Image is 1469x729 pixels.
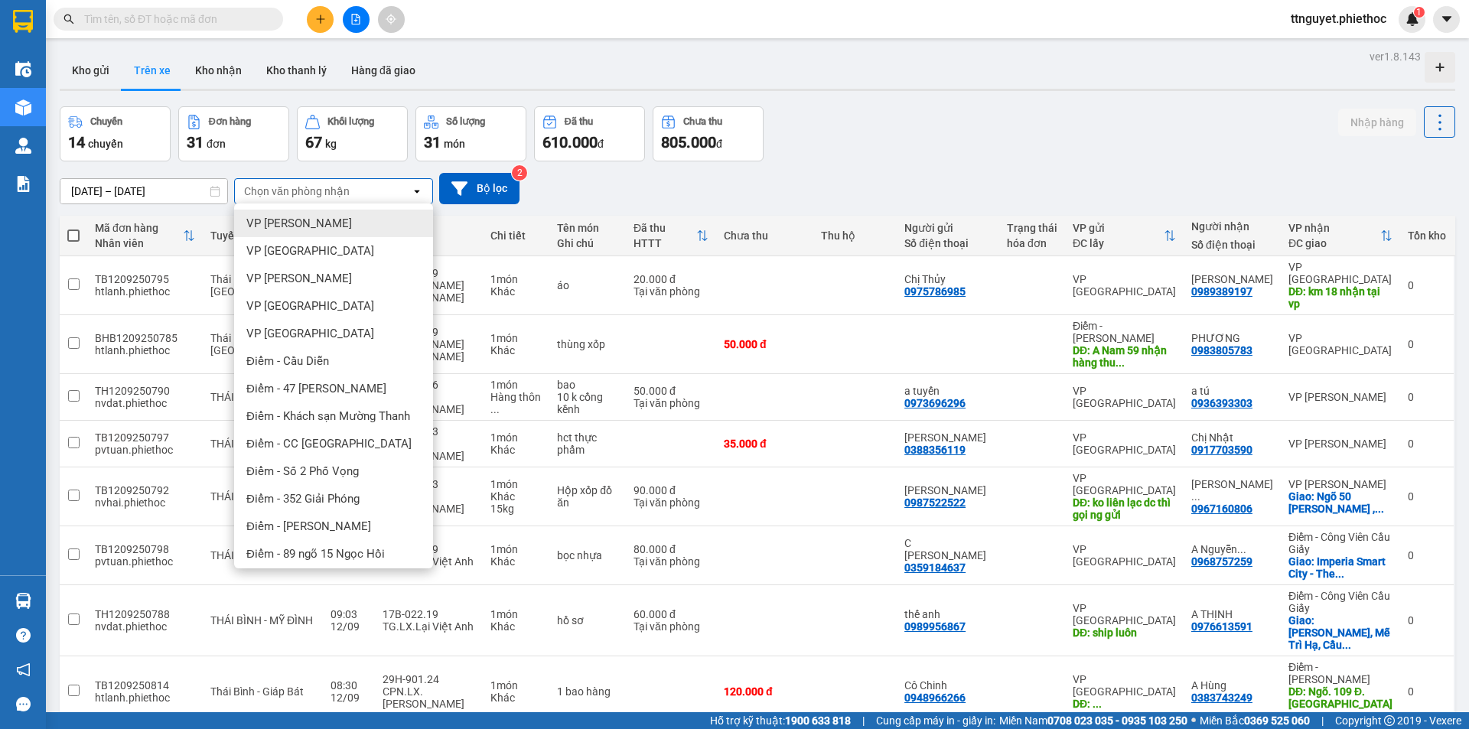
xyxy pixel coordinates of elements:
img: icon-new-feature [1405,12,1419,26]
img: logo-vxr [13,10,33,33]
div: VP [GEOGRAPHIC_DATA] [1073,673,1176,698]
div: 1 món [490,431,542,444]
div: Tại văn phòng [634,397,708,409]
span: THÁI BÌNH - MỸ ĐÌNH [210,391,313,403]
div: Tên món [557,222,618,234]
span: notification [16,662,31,677]
div: Điểm - Công Viên Cầu Giấy [1288,590,1392,614]
div: 0967160806 [1191,503,1252,515]
span: ... [1237,543,1246,555]
button: Đã thu610.000đ [534,106,645,161]
div: VP [GEOGRAPHIC_DATA] [1073,273,1176,298]
div: bao [557,379,618,391]
div: VP nhận [1288,222,1380,234]
button: Trên xe [122,52,183,89]
div: Đơn hàng [209,116,251,127]
div: 0989389197 [1191,285,1252,298]
div: 50.000 đ [724,338,806,350]
div: Số lượng [446,116,485,127]
th: Toggle SortBy [87,216,203,256]
button: Nhập hàng [1338,109,1416,136]
button: aim [378,6,405,33]
button: caret-down [1433,6,1460,33]
div: PHƯƠNG [1191,332,1273,344]
div: 60.000 đ [634,608,708,620]
div: thế anh [904,608,992,620]
div: 09:03 [331,608,367,620]
div: Anh Tôn [904,484,992,496]
div: VP [GEOGRAPHIC_DATA] [1073,385,1176,409]
span: đ [716,138,722,150]
div: 50.000 đ [634,385,708,397]
span: VP [PERSON_NAME] [246,271,352,286]
div: TB1209250797 [95,431,195,444]
span: Điểm - 89 ngõ 15 Ngọc Hồi [246,546,385,561]
div: DĐ: A Nam 59 nhận hàng thu cước 50k [1073,344,1176,369]
img: warehouse-icon [15,99,31,116]
div: 0 [1408,490,1446,503]
div: hồ sơ [557,614,618,626]
div: TB1209250795 [95,273,195,285]
div: Khác [490,620,542,633]
div: VP [GEOGRAPHIC_DATA] [1073,602,1176,626]
div: 0 [1408,549,1446,561]
button: Kho nhận [183,52,254,89]
span: 14 [68,133,85,151]
div: Nhân viên [95,237,183,249]
span: message [16,697,31,711]
div: 1 món [490,679,542,692]
div: VP [PERSON_NAME] [1288,478,1392,490]
span: THÁI BÌNH - MỸ ĐÌNH [210,490,313,503]
div: 12/09 [331,620,367,633]
span: copyright [1384,715,1395,726]
div: Tuyến [210,229,315,242]
div: Tại văn phòng [634,285,708,298]
span: ... [1191,490,1200,503]
div: 1 bao hàng [557,685,618,698]
div: 0975786985 [904,285,966,298]
div: Trạng thái [1007,222,1057,234]
span: 31 [187,133,204,151]
div: VP [PERSON_NAME] [1288,391,1392,403]
span: THÁI BÌNH - MỸ ĐÌNH [210,614,313,626]
div: 0359184637 [904,561,966,574]
button: Bộ lọc [439,173,520,204]
div: Anh Mạnh [1191,273,1273,285]
span: Thái Bình - Giáp Bát [210,685,304,698]
div: Giao: Ngõ 50 Nguyễn Đạo An , Từ Liêm [1288,490,1392,515]
div: 1 món [490,332,542,344]
div: DĐ: km 18 nhận tại vp [1288,285,1392,310]
div: Khác [490,285,542,298]
th: Toggle SortBy [626,216,716,256]
div: TG.LX.Lại Việt Anh [383,620,475,633]
div: 0383743249 [1191,692,1252,704]
span: ttnguyet.phiethoc [1278,9,1399,28]
div: TB1209250792 [95,484,195,496]
div: pvtuan.phiethoc [95,444,195,456]
div: 0 [1408,614,1446,626]
div: a tú [1191,385,1273,397]
span: caret-down [1440,12,1454,26]
div: 0968757259 [1191,555,1252,568]
div: hóa đơn [1007,237,1057,249]
div: Đã thu [565,116,593,127]
div: Ghi chú [557,237,618,249]
div: 120.000 đ [724,685,806,698]
button: Số lượng31món [415,106,526,161]
div: Khác [490,344,542,356]
div: Chưa thu [724,229,806,242]
div: 1 món [490,379,542,391]
strong: 0369 525 060 [1244,714,1310,727]
div: 20.000 đ [634,273,708,285]
div: hct thực phẩm [557,431,618,456]
div: 90.000 đ [634,484,708,496]
div: 0 [1408,391,1446,403]
div: Chưa thu [683,116,722,127]
input: Select a date range. [60,179,227,203]
div: Điểm - Công Viên Cầu Giấy [1288,531,1392,555]
div: 0976613591 [1191,620,1252,633]
div: Chị Thủy [904,273,992,285]
span: 1 [1416,7,1422,18]
img: warehouse-icon [15,61,31,77]
span: Cung cấp máy in - giấy in: [876,712,995,729]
